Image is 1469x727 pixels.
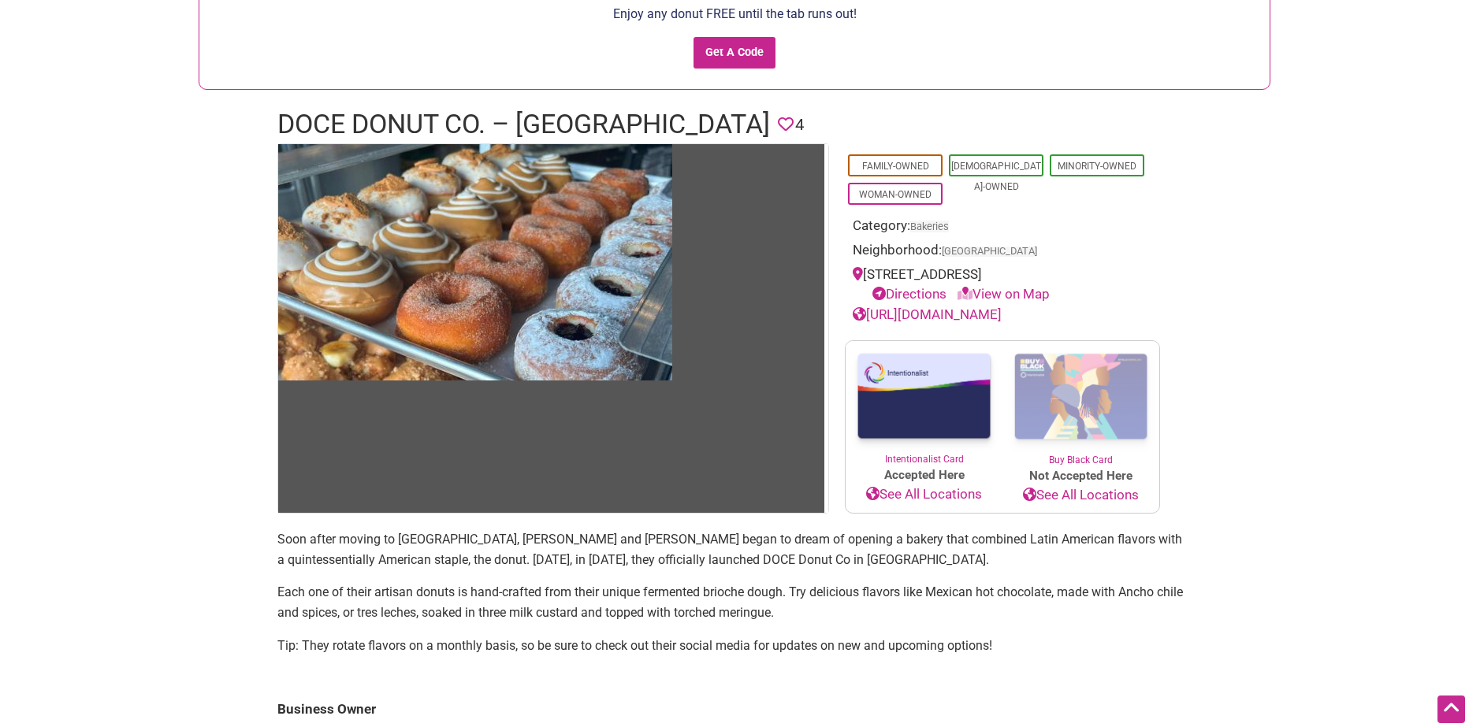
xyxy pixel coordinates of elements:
[846,484,1002,505] a: See All Locations
[277,636,1192,656] p: Tip: They rotate flavors on a monthly basis, so be sure to check out their social media for updat...
[277,106,770,143] h1: DOCE Donut Co. – [GEOGRAPHIC_DATA]
[853,216,1152,240] div: Category:
[846,341,1002,466] a: Intentionalist Card
[910,221,949,232] a: Bakeries
[853,240,1152,265] div: Neighborhood:
[277,529,1192,569] p: Soon after moving to [GEOGRAPHIC_DATA], [PERSON_NAME] and [PERSON_NAME] began to dream of opening...
[853,306,1002,322] a: [URL][DOMAIN_NAME]
[859,189,932,200] a: Woman-Owned
[207,4,1262,24] p: Enjoy any donut FREE until the tab runs out!
[1002,467,1159,485] span: Not Accepted Here
[1437,695,1465,723] div: Scroll Back to Top
[1002,341,1159,467] a: Buy Black Card
[862,161,929,172] a: Family-Owned
[1002,341,1159,453] img: Buy Black Card
[951,161,1041,192] a: [DEMOGRAPHIC_DATA]-Owned
[942,247,1037,257] span: [GEOGRAPHIC_DATA]
[277,582,1192,622] p: Each one of their artisan donuts is hand-crafted from their unique fermented brioche dough. Try d...
[872,286,946,302] a: Directions
[694,37,776,69] input: Get A Code
[1002,485,1159,506] a: See All Locations
[958,286,1050,302] a: View on Map
[795,113,804,137] span: 4
[1058,161,1136,172] a: Minority-Owned
[853,265,1152,305] div: [STREET_ADDRESS]
[278,144,672,380] img: Doce Donut Co.
[846,341,1002,452] img: Intentionalist Card
[846,466,1002,484] span: Accepted Here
